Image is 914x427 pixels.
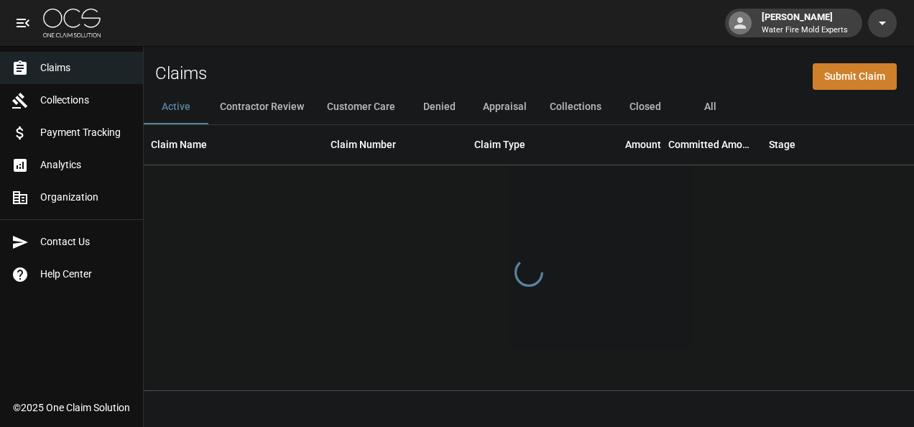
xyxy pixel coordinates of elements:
button: Closed [613,90,678,124]
button: Contractor Review [208,90,315,124]
button: Active [144,90,208,124]
button: Appraisal [471,90,538,124]
div: Claim Number [331,124,396,165]
span: Help Center [40,267,131,282]
div: Claim Type [474,124,525,165]
div: [PERSON_NAME] [756,10,854,36]
span: Payment Tracking [40,125,131,140]
span: Collections [40,93,131,108]
div: Claim Name [144,124,323,165]
span: Claims [40,60,131,75]
div: Committed Amount [668,124,754,165]
div: dynamic tabs [144,90,914,124]
div: Amount [625,124,661,165]
button: Collections [538,90,613,124]
span: Contact Us [40,234,131,249]
div: Amount [575,124,668,165]
div: Claim Number [323,124,467,165]
a: Submit Claim [813,63,897,90]
button: Customer Care [315,90,407,124]
span: Analytics [40,157,131,173]
div: © 2025 One Claim Solution [13,400,130,415]
div: Claim Type [467,124,575,165]
button: Denied [407,90,471,124]
p: Water Fire Mold Experts [762,24,848,37]
div: Claim Name [151,124,207,165]
img: ocs-logo-white-transparent.png [43,9,101,37]
button: open drawer [9,9,37,37]
div: Stage [769,124,795,165]
span: Organization [40,190,131,205]
button: All [678,90,742,124]
h2: Claims [155,63,207,84]
div: Committed Amount [668,124,762,165]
